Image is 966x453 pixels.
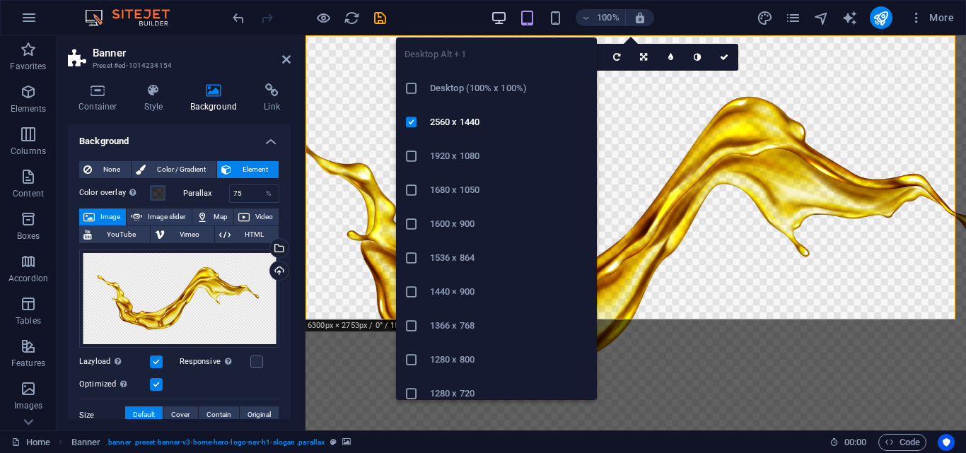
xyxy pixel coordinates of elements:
h6: 1440 × 900 [430,283,588,300]
button: save [371,9,388,26]
label: Size [79,407,125,424]
button: publish [870,6,892,29]
span: Code [885,434,920,451]
h6: 100% [597,9,619,26]
button: YouTube [79,226,150,243]
button: undo [230,9,247,26]
button: Code [878,434,926,451]
span: . banner .preset-banner-v3-home-hero-logo-nav-h1-slogan .parallax [106,434,325,451]
a: Rotate right 90° [604,44,631,71]
button: Element [217,161,279,178]
button: Original [240,406,279,423]
span: Map [212,208,229,225]
h6: 1366 x 768 [430,317,588,334]
img: Editor Logo [81,9,187,26]
h4: Container [68,83,134,113]
span: HTML [235,226,274,243]
a: Greyscale [685,44,711,71]
p: Content [13,188,44,199]
span: 00 00 [844,434,866,451]
h4: Style [134,83,180,113]
p: Boxes [17,230,40,242]
i: This element contains a background [342,438,351,446]
h4: Background [180,83,254,113]
p: Accordion [8,273,48,284]
span: Video [254,208,274,225]
a: Blur [658,44,685,71]
label: Lazyload [79,353,150,370]
span: Image [99,208,122,225]
button: text_generator [842,9,859,26]
i: This element is a customizable preset [330,438,337,446]
button: 100% [576,9,626,26]
h6: 1680 x 1050 [430,182,588,199]
button: None [79,161,131,178]
h6: 1280 x 800 [430,351,588,368]
h2: Banner [93,47,291,59]
button: Vimeo [151,226,214,243]
button: Color / Gradient [132,161,216,178]
p: Tables [16,315,41,326]
button: reload [343,9,360,26]
span: Click to select. Double-click to edit [71,434,101,451]
p: Elements [11,103,47,114]
button: Video [234,208,279,225]
label: Optimized [79,376,150,393]
a: Click to cancel selection. Double-click to open Pages [11,434,50,451]
span: Image slider [146,208,187,225]
span: Contain [206,406,231,423]
span: Element [235,161,274,178]
h6: 2560 x 1440 [430,114,588,131]
h6: 1600 x 900 [430,216,588,233]
p: Features [11,358,45,369]
h6: Desktop (100% x 100%) [430,80,588,97]
p: Favorites [10,61,46,72]
i: AI Writer [842,10,858,26]
h4: Background [68,124,291,150]
label: Parallax [183,189,229,197]
p: Columns [11,146,46,157]
span: Vimeo [169,226,209,243]
h6: Session time [830,434,867,451]
button: Contain [199,406,239,423]
h6: 1280 x 720 [430,385,588,402]
i: Pages (Ctrl+Alt+S) [785,10,801,26]
i: Reload page [344,10,360,26]
button: Image [79,208,126,225]
i: Design (Ctrl+Alt+Y) [757,10,773,26]
h3: Preset #ed-1014234154 [93,59,262,72]
i: Navigator [813,10,830,26]
div: splash-owupp03VTG_lzpwzH9YsZg.jpg [79,249,279,348]
label: Responsive [180,353,250,370]
button: pages [785,9,802,26]
span: Cover [171,406,190,423]
span: None [96,161,127,178]
button: Usercentrics [938,434,955,451]
button: navigator [813,9,830,26]
span: Original [248,406,271,423]
button: Cover [163,406,197,423]
p: Images [14,400,43,411]
h4: Link [253,83,291,113]
label: Color overlay [79,184,150,201]
span: More [909,11,954,25]
a: Change orientation [631,44,658,71]
span: Default [133,406,155,423]
button: Default [125,406,163,423]
h6: 1920 x 1080 [430,148,588,165]
h6: 1536 x 864 [430,249,588,266]
button: HTML [215,226,279,243]
span: : [854,437,856,447]
i: Save (Ctrl+S) [372,10,388,26]
button: design [757,9,774,26]
div: % [259,185,279,202]
a: Confirm ( Ctrl ⏎ ) [711,44,738,71]
nav: breadcrumb [71,434,351,451]
span: YouTube [96,226,146,243]
button: Image slider [127,208,191,225]
i: Publish [873,10,889,26]
span: Color / Gradient [150,161,212,178]
i: Undo: Change image (Ctrl+Z) [231,10,247,26]
button: Map [192,208,233,225]
button: More [904,6,960,29]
